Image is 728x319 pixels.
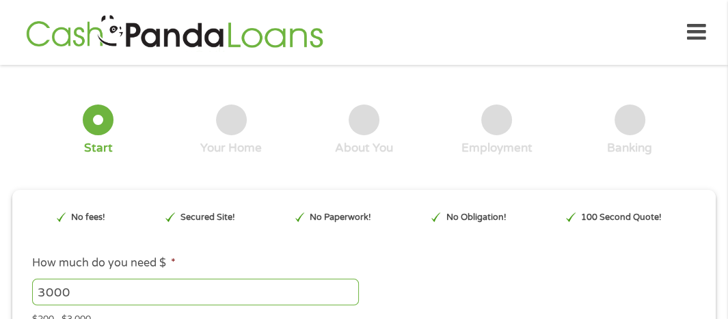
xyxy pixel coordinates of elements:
[335,141,393,156] div: About You
[22,13,327,52] img: GetLoanNow Logo
[71,211,105,224] p: No fees!
[581,211,662,224] p: 100 Second Quote!
[32,256,176,271] label: How much do you need $
[446,211,507,224] p: No Obligation!
[200,141,262,156] div: Your Home
[84,141,113,156] div: Start
[180,211,235,224] p: Secured Site!
[461,141,532,156] div: Employment
[310,211,371,224] p: No Paperwork!
[607,141,652,156] div: Banking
